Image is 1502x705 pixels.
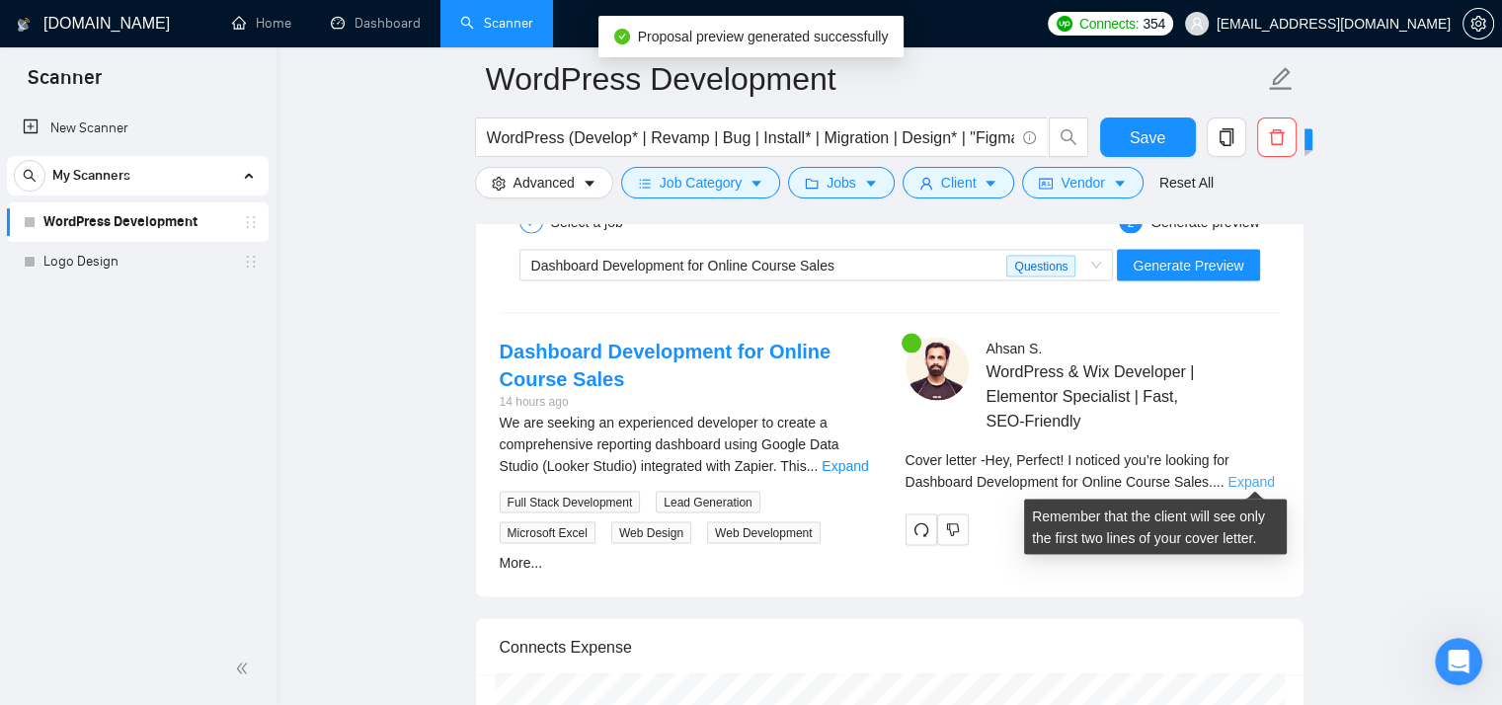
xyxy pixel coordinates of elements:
input: Search Freelance Jobs... [487,125,1014,150]
span: Web Development [707,522,821,544]
span: Job Category [660,172,742,194]
span: Web Design [611,522,691,544]
span: 2 [1128,216,1135,230]
span: caret-down [750,176,763,191]
button: copy [1207,117,1246,157]
span: ... [807,458,819,474]
div: 14 hours ago [500,393,874,412]
div: We are seeking an experienced developer to create a comprehensive reporting dashboard using Googl... [500,412,874,477]
span: Vendor [1061,172,1104,194]
span: holder [243,214,259,230]
button: Save [1100,117,1196,157]
span: Scanner [12,63,118,105]
a: setting [1462,16,1494,32]
span: bars [638,176,652,191]
span: setting [1463,16,1493,32]
span: My Scanners [52,156,130,196]
span: Proposal preview generated successfully [638,29,889,44]
a: Expand [1227,474,1274,490]
span: WordPress & Wix Developer | Elementor Specialist | Fast, SEO-Friendly [986,359,1221,433]
span: Dashboard Development for Online Course Sales [531,258,834,274]
li: My Scanners [7,156,269,281]
iframe: Intercom live chat [1435,638,1482,685]
span: copy [1208,128,1245,146]
span: Connects: [1079,13,1139,35]
span: Full Stack Development [500,492,641,513]
span: folder [805,176,819,191]
span: Advanced [514,172,575,194]
span: Lead Generation [656,492,759,513]
button: Generate Preview [1117,250,1259,281]
button: barsJob Categorycaret-down [621,167,780,198]
span: New [1276,132,1304,148]
button: dislike [937,514,969,546]
span: Questions [1006,256,1075,277]
a: dashboardDashboard [331,15,421,32]
button: search [14,160,45,192]
span: setting [492,176,506,191]
span: caret-down [984,176,997,191]
span: delete [1258,128,1296,146]
img: upwork-logo.png [1057,16,1072,32]
a: WordPress Development [43,202,231,242]
span: info-circle [1023,131,1036,144]
span: Save [1130,125,1165,150]
img: logo [17,9,31,40]
span: Microsoft Excel [500,522,595,544]
li: New Scanner [7,109,269,148]
span: user [1190,17,1204,31]
span: holder [243,254,259,270]
span: caret-down [583,176,596,191]
button: setting [1462,8,1494,39]
a: Dashboard Development for Online Course Sales [500,341,831,390]
span: Generate Preview [1133,255,1243,276]
a: Reset All [1159,172,1214,194]
span: dislike [946,522,960,538]
span: Jobs [827,172,856,194]
span: redo [907,522,936,538]
a: New Scanner [23,109,253,148]
img: c1ZeloOmrOZG3ihKBmTDoVON0q1ll7nNvSd2kiAjaNmQt9vNtZWZ5zbUyE5MNj9ieG [906,338,969,401]
a: homeHome [232,15,291,32]
span: idcard [1039,176,1053,191]
span: We are seeking an experienced developer to create a comprehensive reporting dashboard using Googl... [500,415,839,474]
span: caret-down [864,176,878,191]
span: double-left [235,659,255,678]
a: Logo Design [43,242,231,281]
a: Expand [822,458,868,474]
button: settingAdvancedcaret-down [475,167,613,198]
span: Ahsan S . [986,341,1042,356]
span: 354 [1143,13,1164,35]
span: user [919,176,933,191]
span: edit [1268,66,1294,92]
span: search [15,169,44,183]
input: Scanner name... [486,54,1264,104]
div: Remember that the client will see only the first two lines of your cover letter. [906,449,1280,493]
button: search [1049,117,1088,157]
span: Cover letter - Hey, Perfect! I noticed you’re looking for Dashboard Development for Online Course... [906,452,1229,490]
span: search [1050,128,1087,146]
span: caret-down [1113,176,1127,191]
div: Connects Expense [500,619,1280,675]
span: Client [941,172,977,194]
a: searchScanner [460,15,533,32]
button: folderJobscaret-down [788,167,895,198]
span: check-circle [614,29,630,44]
a: More... [500,555,543,571]
button: delete [1257,117,1297,157]
button: userClientcaret-down [903,167,1015,198]
span: ... [1213,474,1225,490]
div: Remember that the client will see only the first two lines of your cover letter. [1024,500,1287,555]
button: redo [906,514,937,546]
button: idcardVendorcaret-down [1022,167,1143,198]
